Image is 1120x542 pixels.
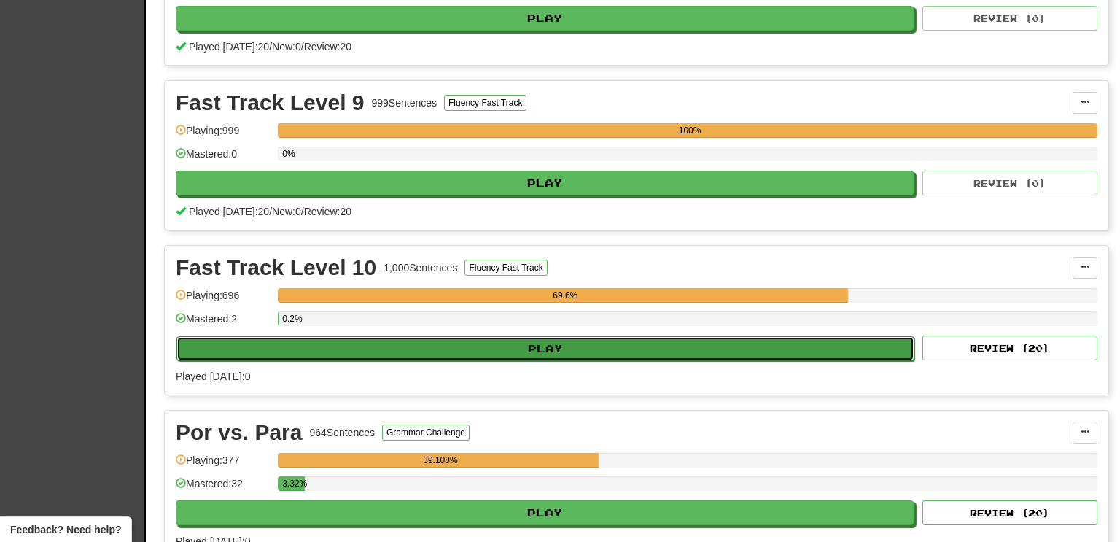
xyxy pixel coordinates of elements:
button: Review (0) [922,6,1097,31]
div: 39.108% [282,453,598,468]
div: 69.6% [282,288,848,303]
div: Fast Track Level 9 [176,92,365,114]
div: 999 Sentences [372,96,437,110]
div: Mastered: 32 [176,476,271,500]
span: Open feedback widget [10,522,121,537]
div: Playing: 377 [176,453,271,477]
span: Review: 20 [304,41,351,53]
button: Fluency Fast Track [444,95,526,111]
div: Playing: 696 [176,288,271,312]
button: Review (20) [922,500,1097,525]
div: Por vs. Para [176,422,302,444]
span: / [269,41,272,53]
span: New: 0 [272,41,301,53]
button: Grammar Challenge [382,425,470,441]
span: / [301,41,304,53]
div: 100% [282,123,1097,138]
button: Play [176,171,914,195]
button: Play [176,500,914,525]
span: Review: 20 [304,206,351,217]
div: 3.32% [282,476,305,491]
span: Played [DATE]: 20 [189,41,269,53]
span: / [269,206,272,217]
div: Mastered: 0 [176,147,271,171]
button: Play [176,6,914,31]
span: Played [DATE]: 20 [189,206,269,217]
span: New: 0 [272,206,301,217]
div: Playing: 999 [176,123,271,147]
div: Mastered: 2 [176,311,271,336]
button: Fluency Fast Track [464,260,547,276]
button: Play [176,336,914,361]
div: 964 Sentences [309,425,375,440]
div: Fast Track Level 10 [176,257,376,279]
span: / [301,206,304,217]
button: Review (0) [922,171,1097,195]
span: Played [DATE]: 0 [176,371,250,382]
button: Review (20) [922,336,1097,360]
div: 1,000 Sentences [384,260,457,275]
